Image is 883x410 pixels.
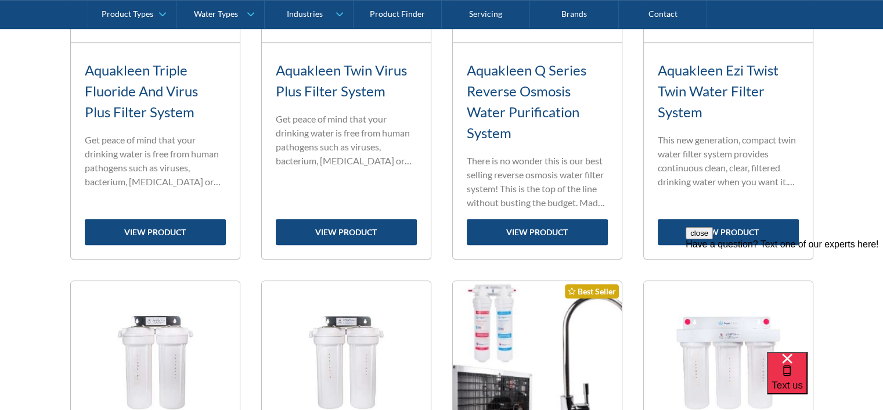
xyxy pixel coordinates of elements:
[102,9,153,19] div: Product Types
[467,219,608,245] a: view product
[276,60,417,102] h3: Aquakleen Twin Virus Plus Filter System
[194,9,238,19] div: Water Types
[658,219,799,245] a: view product
[276,219,417,245] a: view product
[658,133,799,189] p: This new generation, compact twin water filter system provides continuous clean, clear, filtered ...
[286,9,322,19] div: Industries
[85,133,226,189] p: Get peace of mind that your drinking water is free from human pathogens such as viruses, bacteriu...
[565,284,619,298] div: Best Seller
[85,219,226,245] a: view product
[467,154,608,210] p: There is no wonder this is our best selling reverse osmosis water filter system! This is the top ...
[686,227,883,366] iframe: podium webchat widget prompt
[276,112,417,168] p: Get peace of mind that your drinking water is free from human pathogens such as viruses, bacteriu...
[767,352,883,410] iframe: podium webchat widget bubble
[85,60,226,123] h3: Aquakleen Triple Fluoride And Virus Plus Filter System
[658,60,799,123] h3: Aquakleen Ezi Twist Twin Water Filter System
[467,60,608,143] h3: Aquakleen Q Series Reverse Osmosis Water Purification System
